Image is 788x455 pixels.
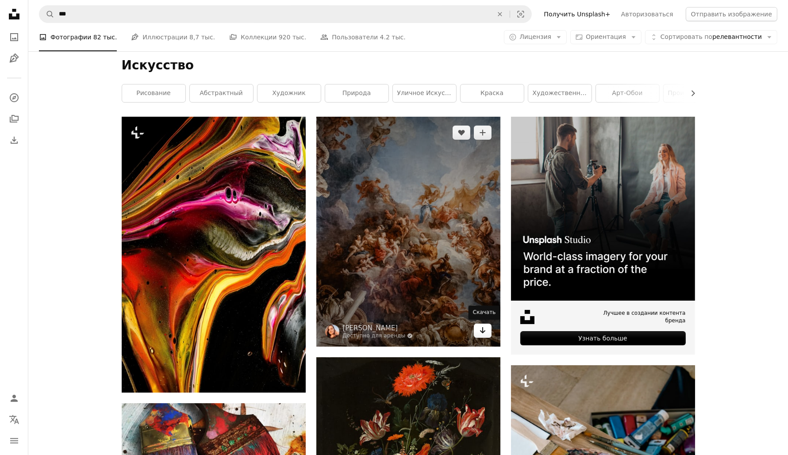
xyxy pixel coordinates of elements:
a: художественная галерея [528,84,592,102]
a: Авторизоваться [616,7,679,21]
font: абстрактный [200,89,242,96]
button: Нравиться [453,126,470,140]
a: Коллекции 920 тыс. [229,23,306,51]
button: Лицензия [504,30,567,44]
font: Лицензия [519,33,551,40]
a: природа [325,84,388,102]
img: крупный план цветного объекта на черном фоне [122,117,306,393]
font: Коллекции [241,34,277,41]
font: Ориентация [586,33,626,40]
button: Сортировать порелевантности [645,30,777,44]
button: прокрутить список вправо [685,84,695,102]
font: Иллюстрации [142,34,187,41]
font: Пользователи [332,34,378,41]
font: релевантности [712,33,762,40]
font: Скачать [473,309,496,315]
a: Войти / Зарегистрироваться [5,390,23,407]
button: Прозрачный [490,6,510,23]
font: Сортировать по [661,33,712,40]
img: file-1631678316303-ed18b8b5cb9cimage [520,310,534,324]
font: Лучшее в создании контента бренда [603,310,686,324]
font: Отправить изображение [691,11,772,18]
font: художественная галерея [533,89,617,96]
button: Меню [5,432,23,450]
form: Найти визуальные материалы на сайте [39,5,532,23]
a: краска [461,84,524,102]
a: уличное искусство [393,84,456,102]
a: арт-обои [596,84,659,102]
button: Язык [5,411,23,428]
a: Получить Unsplash+ [539,7,616,21]
a: Лучшее в создании контента брендаУзнать больше [511,117,695,355]
font: Искусство [122,58,194,73]
a: Доступно для аренды [343,333,413,340]
a: История загрузок [5,131,23,149]
font: Получить Unsplash+ [544,11,611,18]
font: произведение искусства [668,89,750,96]
font: [PERSON_NAME] [343,324,398,332]
font: уличное искусство [397,89,460,96]
a: Иллюстрации 8,7 тыс. [131,23,215,51]
a: Главная — Unsplash [5,5,23,25]
font: краска [480,89,504,96]
a: Иллюстрации [5,50,23,67]
font: арт-обои [612,89,643,96]
font: Узнать больше [578,335,627,342]
font: 920 тыс. [279,34,307,41]
a: картина на потолке здания [316,227,500,235]
button: Визуальный поиск [510,6,531,23]
a: [PERSON_NAME] [343,324,413,333]
a: Коллекции [5,110,23,128]
font: 8,7 тыс. [189,34,215,41]
button: Ориентация [570,30,642,44]
font: 4.2 тыс. [380,34,406,41]
button: Добавить в коллекцию [474,126,492,140]
font: рисование [136,89,171,96]
font: Авторизоваться [621,11,673,18]
button: Отправить изображение [686,7,777,21]
a: Пользователи 4.2 тыс. [320,23,405,51]
font: природа [342,89,371,96]
a: Скачать [474,324,492,338]
a: абстрактный [190,84,253,102]
button: Поиск Unsplash [39,6,54,23]
img: картина на потолке здания [316,117,500,347]
a: крупный план цветного объекта на черном фоне [122,250,306,258]
a: произведение искусства [664,84,727,102]
img: Перейти к профилю Адрианны Гео [325,325,339,339]
a: художник [258,84,321,102]
a: рисование [122,84,185,102]
font: Доступно для аренды [343,333,406,339]
a: Исследовать [5,89,23,107]
img: file-1715651741414-859baba4300dimage [511,117,695,301]
font: художник [272,89,305,96]
a: Фотографии [5,28,23,46]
